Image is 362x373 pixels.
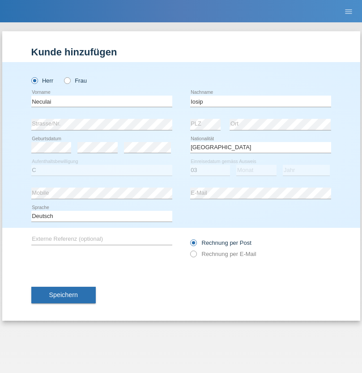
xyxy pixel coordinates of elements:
h1: Kunde hinzufügen [31,46,331,58]
button: Speichern [31,287,96,304]
label: Rechnung per E-Mail [190,251,256,257]
span: Speichern [49,291,78,298]
label: Herr [31,77,54,84]
input: Rechnung per E-Mail [190,251,196,262]
input: Rechnung per Post [190,239,196,251]
input: Herr [31,77,37,83]
a: menu [340,8,358,14]
i: menu [344,7,353,16]
input: Frau [64,77,70,83]
label: Frau [64,77,87,84]
label: Rechnung per Post [190,239,251,246]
